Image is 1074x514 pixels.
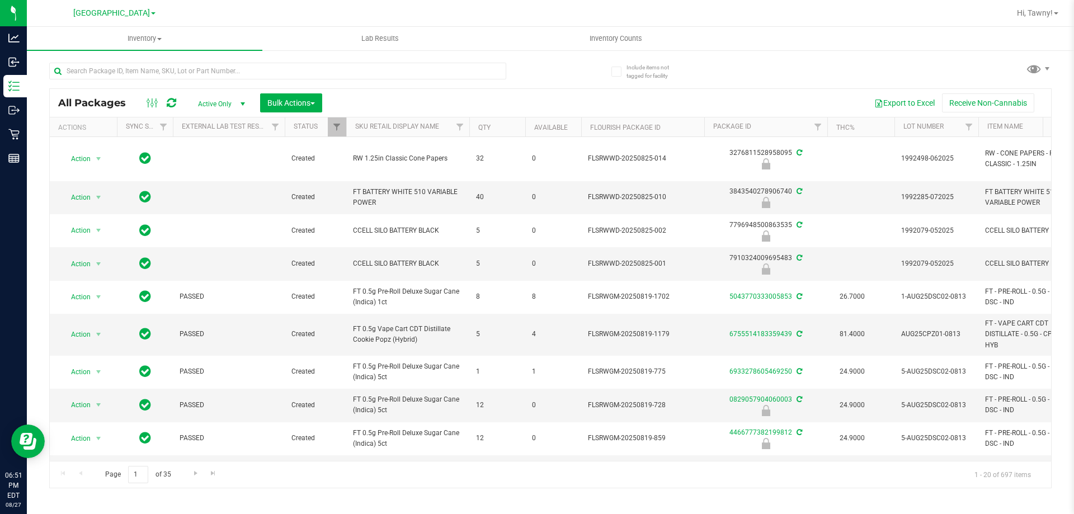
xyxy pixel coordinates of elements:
span: In Sync [139,223,151,238]
span: Page of 35 [96,466,180,483]
span: Sync from Compliance System [795,187,802,195]
a: Lab Results [262,27,498,50]
span: 12 [476,433,519,444]
span: Action [61,289,91,305]
span: 0 [532,192,574,202]
span: FT 0.5g Vape Cart CDT Distillate Cookie Popz (Hybrid) [353,324,463,345]
span: FT BATTERY WHITE 510 VARIABLE POWER [985,187,1070,208]
span: 1992079-052025 [901,258,972,269]
span: Action [61,431,91,446]
span: FT 0.5g Pre-Roll Deluxe Sugar Cane (Indica) 5ct [353,394,463,416]
span: Action [61,256,91,272]
span: In Sync [139,189,151,205]
span: FT - PRE-ROLL - 0.5G - 1CT - DSC - IND [985,286,1070,308]
span: In Sync [139,397,151,413]
span: Created [291,225,340,236]
input: Search Package ID, Item Name, SKU, Lot or Part Number... [49,63,506,79]
a: Sku Retail Display Name [355,122,439,130]
span: Sync from Compliance System [795,330,802,338]
a: Inventory [27,27,262,50]
a: Go to the next page [187,466,204,481]
span: 26.7000 [834,289,870,305]
span: select [92,364,106,380]
span: 1 [532,366,574,377]
a: 6755514183359439 [729,330,792,338]
button: Export to Excel [867,93,942,112]
span: Action [61,223,91,238]
span: FT 0.5g Pre-Roll Deluxe Sugar Cane (Indica) 5ct [353,361,463,383]
span: Action [61,364,91,380]
span: In Sync [139,256,151,271]
span: Created [291,291,340,302]
span: 24.9000 [834,397,870,413]
span: [GEOGRAPHIC_DATA] [73,8,150,18]
span: Sync from Compliance System [795,395,802,403]
span: 5-AUG25DSC02-0813 [901,366,972,377]
div: 7796948500863535 [703,220,829,242]
span: Inventory Counts [574,34,657,44]
span: In Sync [139,364,151,379]
span: FT - PRE-ROLL - 0.5G - 5CT - DSC - IND [985,394,1070,416]
span: RW - CONE PAPERS - RAW - CLASSIC - 1.25IN [985,148,1070,169]
a: 4466777382199812 [729,428,792,436]
span: FLSRWGM-20250819-1702 [588,291,698,302]
span: 32 [476,153,519,164]
span: 1-AUG25DSC02-0813 [901,291,972,302]
span: select [92,223,106,238]
span: CCELL SILO BATTERY BLK [985,258,1070,269]
span: FT 0.5g Pre-Roll Deluxe Sugar Cane (Indica) 5ct [353,428,463,449]
div: Newly Received [703,230,829,242]
div: Newly Received [703,158,829,169]
a: THC% [836,124,855,131]
span: FT - PRE-ROLL - 0.5G - 5CT - DSC - IND [985,428,1070,449]
span: Hi, Tawny! [1017,8,1053,17]
button: Receive Non-Cannabis [942,93,1034,112]
div: Newly Received [703,438,829,449]
span: 1 [476,366,519,377]
inline-svg: Retail [8,129,20,140]
span: Created [291,329,340,339]
span: select [92,431,106,446]
span: 5-AUG25DSC02-0813 [901,433,972,444]
inline-svg: Analytics [8,32,20,44]
a: Package ID [713,122,751,130]
div: 3276811528958095 [703,148,829,169]
input: 1 [128,466,148,483]
span: In Sync [139,150,151,166]
span: FT - PRE-ROLL - 0.5G - 5CT - DSC - IND [985,361,1070,383]
span: FLSRWGM-20250819-859 [588,433,698,444]
span: Sync from Compliance System [795,428,802,436]
span: 0 [532,258,574,269]
span: FLSRWGM-20250819-1179 [588,329,698,339]
a: Status [294,122,318,130]
a: Inventory Counts [498,27,733,50]
span: Created [291,192,340,202]
span: Include items not tagged for facility [626,63,682,80]
a: 0829057904060003 [729,395,792,403]
span: Action [61,190,91,205]
div: 7910324009695483 [703,253,829,275]
span: 1992079-052025 [901,225,972,236]
a: Go to the last page [205,466,222,481]
span: FLSRWWD-20250825-002 [588,225,698,236]
span: 8 [476,291,519,302]
inline-svg: Inventory [8,81,20,92]
p: 06:51 PM EDT [5,470,22,501]
span: 0 [532,225,574,236]
span: select [92,327,106,342]
span: 1992498-062025 [901,153,972,164]
inline-svg: Reports [8,153,20,164]
span: PASSED [180,291,278,302]
span: 24.9000 [834,364,870,380]
a: Filter [809,117,827,136]
span: AUG25CPZ01-0813 [901,329,972,339]
span: PASSED [180,366,278,377]
span: FLSRWGM-20250819-728 [588,400,698,411]
span: Bulk Actions [267,98,315,107]
span: All Packages [58,97,137,109]
a: Item Name [987,122,1023,130]
inline-svg: Inbound [8,56,20,68]
span: RW 1.25in Classic Cone Papers [353,153,463,164]
span: FT - VAPE CART CDT DISTILLATE - 0.5G - CPZ - HYB [985,318,1070,351]
span: select [92,289,106,305]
